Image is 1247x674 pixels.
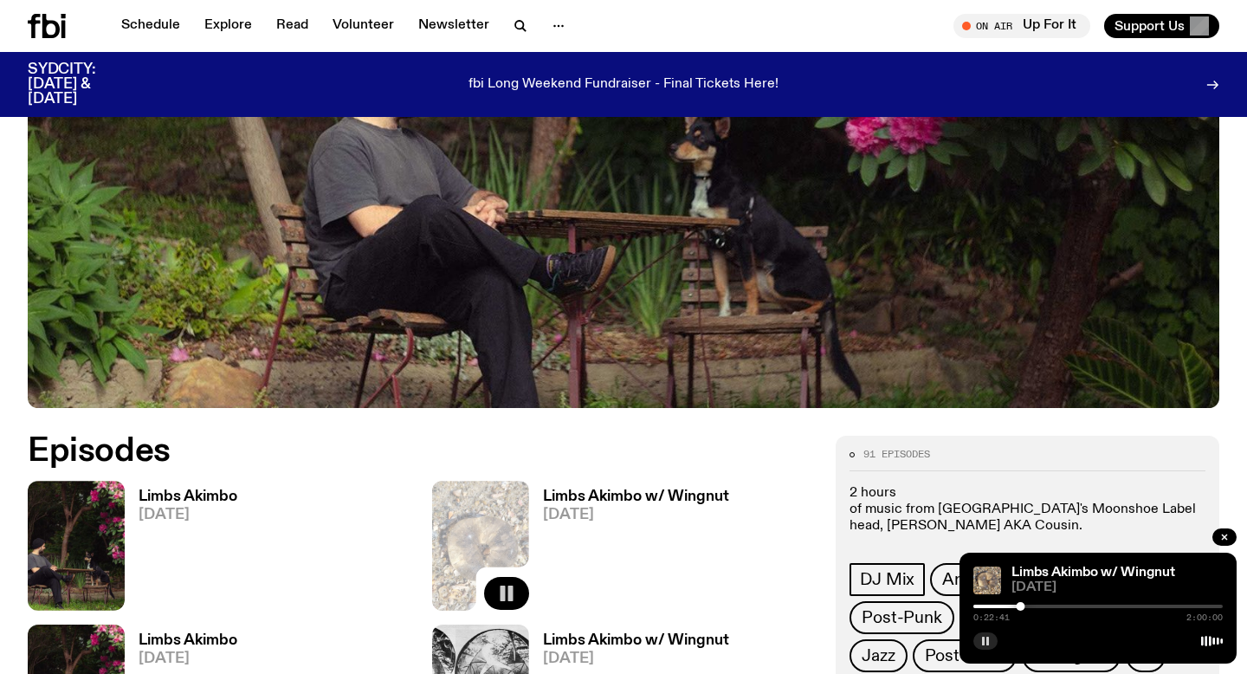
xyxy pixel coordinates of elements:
span: Post-Punk [862,608,941,627]
h3: Limbs Akimbo [139,633,237,648]
span: 91 episodes [863,450,930,459]
a: DJ Mix [850,563,925,596]
span: [DATE] [543,651,729,666]
span: 2:00:00 [1186,613,1223,622]
a: Limbs Akimbo w/ Wingnut [1011,566,1175,580]
a: Read [266,14,319,38]
button: On AirUp For It [953,14,1090,38]
h2: Episodes [28,436,815,467]
a: Jazz [850,639,907,672]
a: Post-Rock [913,639,1017,672]
span: Ambient [942,570,1008,589]
a: Schedule [111,14,191,38]
button: Support Us [1104,14,1219,38]
a: Limbs Akimbo[DATE] [125,489,237,610]
a: Ambient [930,563,1020,596]
span: Post-Rock [925,646,1005,665]
p: fbi Long Weekend Fundraiser - Final Tickets Here! [468,77,779,93]
a: Limbs Akimbo w/ Wingnut[DATE] [529,489,729,610]
span: 0:22:41 [973,613,1010,622]
h3: Limbs Akimbo w/ Wingnut [543,633,729,648]
a: Newsletter [408,14,500,38]
h3: Limbs Akimbo [139,489,237,504]
img: Jackson sits at an outdoor table, legs crossed and gazing at a black and brown dog also sitting a... [28,481,125,610]
a: Explore [194,14,262,38]
h3: Limbs Akimbo w/ Wingnut [543,489,729,504]
span: [DATE] [543,508,729,522]
span: [DATE] [139,508,237,522]
span: [DATE] [1011,581,1223,594]
a: Post-Punk [850,601,953,634]
a: Volunteer [322,14,404,38]
h3: SYDCITY: [DATE] & [DATE] [28,62,139,107]
p: 2 hours of music from [GEOGRAPHIC_DATA]'s Moonshoe Label head, [PERSON_NAME] AKA Cousin. [850,485,1205,535]
span: DJ Mix [860,570,914,589]
span: Support Us [1115,18,1185,34]
span: Jazz [862,646,895,665]
span: [DATE] [139,651,237,666]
